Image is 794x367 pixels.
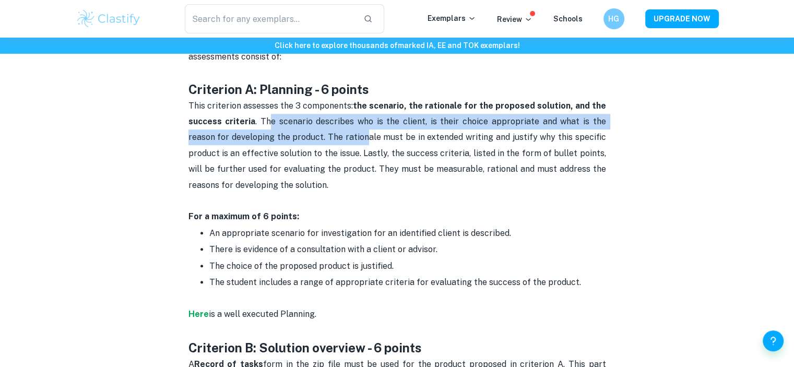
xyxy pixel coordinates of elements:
input: Search for any exemplars... [185,4,355,33]
a: Here [188,309,209,319]
strong: Criterion B: Solution overview - 6 points [188,340,422,355]
span: There is evidence of a consultation with a client or advisor. [209,244,437,254]
strong: Criterion A: Planning - 6 points [188,82,369,97]
button: Help and Feedback [763,330,784,351]
button: UPGRADE NOW [645,9,719,28]
strong: the scenario, the rationale for the proposed solution, and the success criteria [188,101,608,126]
h6: HG [608,13,620,25]
a: Schools [553,15,583,23]
span: This criterion assesses the 3 components: . The scenario describes who is the client, is their ch... [188,101,608,190]
span: The choice of the proposed product is justified. [209,261,394,271]
p: is a well executed Planning. [188,290,606,322]
p: Review [497,14,532,25]
span: The student includes a range of appropriate criteria for evaluating the success of the product. [209,277,581,287]
strong: For a maximum of 6 points: [188,211,299,221]
img: Clastify logo [76,8,142,29]
span: An appropriate scenario for investigation for an identified client is described. [209,228,511,238]
p: Exemplars [428,13,476,24]
h6: Click here to explore thousands of marked IA, EE and TOK exemplars ! [2,40,792,51]
button: HG [603,8,624,29]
